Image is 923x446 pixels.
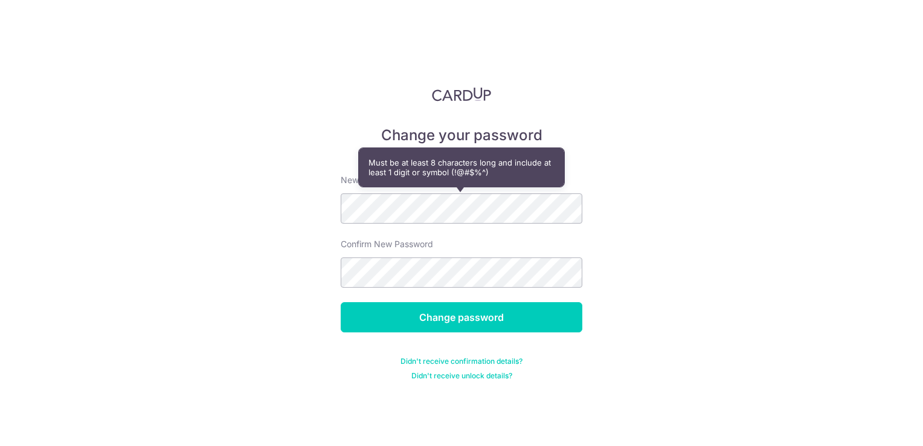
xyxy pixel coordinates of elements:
[400,357,523,366] a: Didn't receive confirmation details?
[432,87,491,102] img: CardUp Logo
[341,238,433,250] label: Confirm New Password
[341,302,582,332] input: Change password
[341,126,582,145] h5: Change your password
[359,148,564,187] div: Must be at least 8 characters long and include at least 1 digit or symbol (!@#$%^)
[411,371,512,381] a: Didn't receive unlock details?
[341,174,400,186] label: New password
